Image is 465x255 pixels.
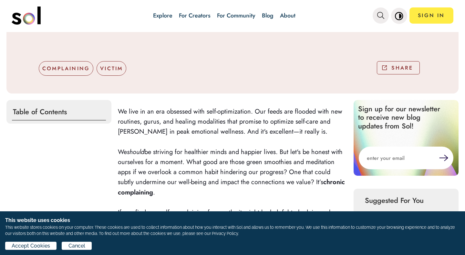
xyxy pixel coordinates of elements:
[118,177,345,197] strong: chronic complaining
[12,242,50,250] span: Accept Cookies
[118,147,343,187] span: be striving for healthier minds and happier lives. But let's be honest with ourselves for a momen...
[12,6,41,25] img: logo
[127,147,144,157] em: should
[409,7,453,24] a: SIGN IN
[5,242,57,250] button: Accept Cookies
[179,11,211,20] a: For Creators
[365,195,447,205] p: Suggested For You
[62,242,91,250] button: Cancel
[39,61,93,76] div: COMPLAINING
[377,61,419,74] button: SHARE
[153,11,172,20] a: Explore
[5,224,460,237] p: This website stores cookies on your computer. These cookies are used to collect information about...
[262,11,274,20] a: Blog
[97,61,126,76] div: VICTIM
[5,216,460,224] h1: This website uses cookies
[280,11,295,20] a: About
[359,147,439,169] input: enter your email
[354,100,450,135] p: Sign up for our newsletter to receive new blog updates from Sol!
[12,103,106,120] p: Table of Contents
[153,188,155,197] span: .
[12,4,453,27] nav: main navigation
[68,242,85,250] span: Cancel
[217,11,255,20] a: For Community
[118,107,342,136] span: We live in an era obsessed with self-optimization. Our feeds are flooded with new routines, gurus...
[118,147,127,157] span: We
[391,64,413,72] p: SHARE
